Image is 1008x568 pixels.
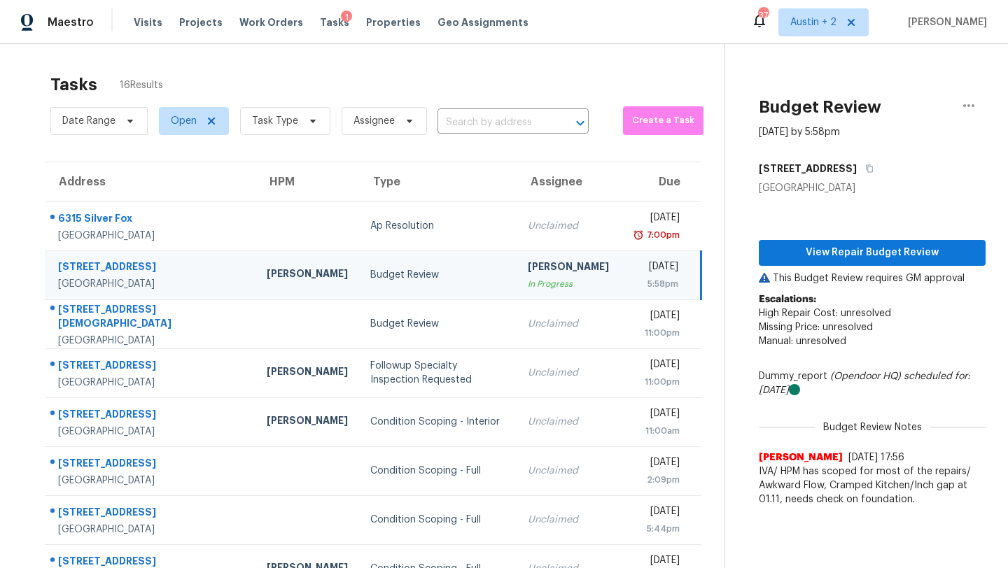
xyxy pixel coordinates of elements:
div: 6315 Silver Fox [58,211,244,229]
i: scheduled for: [DATE] [759,371,970,395]
th: Due [626,162,701,201]
span: Maestro [48,15,94,29]
div: Budget Review [370,317,505,331]
div: 37 [758,8,768,22]
div: [GEOGRAPHIC_DATA] [58,376,244,390]
span: IVA/ HPM has scoped for most of the repairs/ Awkward Flow, Cramped Kitchen/Inch gap at 01.11, nee... [759,464,986,506]
div: Unclaimed [528,219,615,233]
th: HPM [255,162,359,201]
div: [DATE] by 5:58pm [759,125,840,139]
div: [GEOGRAPHIC_DATA] [58,474,244,488]
div: [DATE] [637,406,680,424]
div: [GEOGRAPHIC_DATA] [58,229,244,243]
div: Ap Resolution [370,219,505,233]
div: Dummy_report [759,369,986,397]
div: Unclaimed [528,366,615,380]
div: 5:44pm [637,522,680,536]
input: Search by address [437,112,549,134]
b: Escalations: [759,294,816,304]
div: [DATE] [637,308,680,326]
div: [PERSON_NAME] [267,413,348,431]
img: Overdue Alarm Icon [633,228,644,242]
span: [PERSON_NAME] [902,15,987,29]
div: [PERSON_NAME] [267,267,348,284]
span: Work Orders [239,15,303,29]
span: Geo Assignments [437,15,528,29]
span: Task Type [252,114,298,128]
span: [DATE] 17:56 [848,453,904,462]
div: 2:09pm [637,473,680,487]
button: Copy Address [857,156,876,181]
h5: [STREET_ADDRESS] [759,162,857,176]
span: Date Range [62,114,115,128]
span: View Repair Budget Review [770,244,974,262]
span: 16 Results [120,78,163,92]
div: [STREET_ADDRESS] [58,260,244,277]
div: [STREET_ADDRESS] [58,505,244,523]
div: [PERSON_NAME] [267,364,348,382]
div: 1 [341,10,352,24]
th: Type [359,162,517,201]
span: Properties [366,15,421,29]
div: [STREET_ADDRESS] [58,456,244,474]
span: Visits [134,15,162,29]
div: [GEOGRAPHIC_DATA] [58,425,244,439]
p: This Budget Review requires GM approval [759,271,986,285]
div: In Progress [528,277,615,291]
div: [STREET_ADDRESS][DEMOGRAPHIC_DATA] [58,302,244,334]
div: [GEOGRAPHIC_DATA] [58,277,244,291]
div: [STREET_ADDRESS] [58,407,244,425]
span: Assignee [353,114,395,128]
div: Condition Scoping - Full [370,464,505,478]
div: Condition Scoping - Full [370,513,505,527]
span: Missing Price: unresolved [759,322,873,332]
div: [PERSON_NAME] [528,260,615,277]
div: Unclaimed [528,317,615,331]
div: Unclaimed [528,513,615,527]
div: 11:00am [637,424,680,438]
button: View Repair Budget Review [759,240,986,266]
div: Unclaimed [528,464,615,478]
div: [DATE] [637,504,680,522]
button: Create a Task [623,106,703,135]
span: [PERSON_NAME] [759,450,843,464]
div: Followup Specialty Inspection Requested [370,359,505,387]
i: (Opendoor HQ) [830,371,901,381]
div: 5:58pm [637,277,678,291]
div: 11:00pm [637,326,680,340]
div: [STREET_ADDRESS] [58,358,244,376]
div: Unclaimed [528,415,615,429]
span: Austin + 2 [790,15,836,29]
th: Assignee [517,162,626,201]
div: [DATE] [637,260,678,277]
button: Open [570,113,590,133]
div: [GEOGRAPHIC_DATA] [58,334,244,348]
span: Open [171,114,197,128]
span: Projects [179,15,223,29]
span: Manual: unresolved [759,336,846,346]
div: Budget Review [370,268,505,282]
span: High Repair Cost: unresolved [759,308,891,318]
div: 11:00pm [637,375,680,389]
th: Address [45,162,255,201]
div: [DATE] [637,357,680,375]
div: 7:00pm [644,228,680,242]
div: [DATE] [637,211,680,228]
span: Budget Review Notes [815,420,930,434]
div: [GEOGRAPHIC_DATA] [58,523,244,537]
span: Tasks [320,17,349,27]
div: [GEOGRAPHIC_DATA] [759,181,986,195]
div: Condition Scoping - Interior [370,415,505,429]
div: [DATE] [637,455,680,473]
span: Create a Task [630,113,696,129]
h2: Budget Review [759,100,881,114]
h2: Tasks [50,78,97,92]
